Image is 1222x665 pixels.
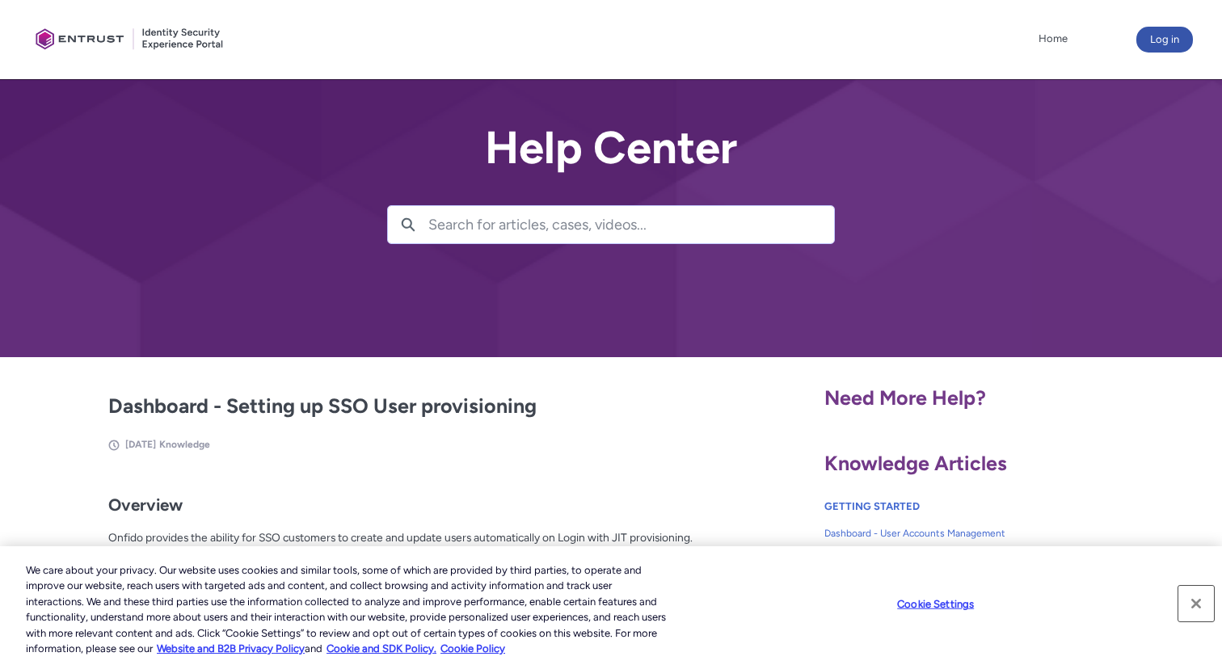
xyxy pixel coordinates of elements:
input: Search for articles, cases, videos... [428,206,834,243]
a: GETTING STARTED [824,500,920,512]
span: Knowledge Articles [824,451,1007,475]
button: Search [388,206,428,243]
a: Home [1034,27,1072,51]
li: Knowledge [159,437,210,452]
p: Onfido provides the ability for SSO customers to create and update users automatically on Login w... [108,529,706,562]
a: Dashboard - User Accounts Management [824,520,1093,547]
h2: Help Center [387,123,835,173]
button: Log in [1136,27,1193,53]
span: Dashboard - User Accounts Management [824,526,1093,541]
h2: Dashboard - Setting up SSO User provisioning [108,391,706,422]
button: Close [1178,586,1214,621]
span: [DATE] [125,439,156,450]
button: Cookie Settings [885,588,986,621]
a: More information about our cookie policy., opens in a new tab [157,642,305,654]
a: Cookie Policy [440,642,505,654]
span: Need More Help? [824,385,986,410]
a: Cookie and SDK Policy. [327,642,436,654]
div: We care about your privacy. Our website uses cookies and similar tools, some of which are provide... [26,562,672,657]
h2: Overview [108,495,706,516]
